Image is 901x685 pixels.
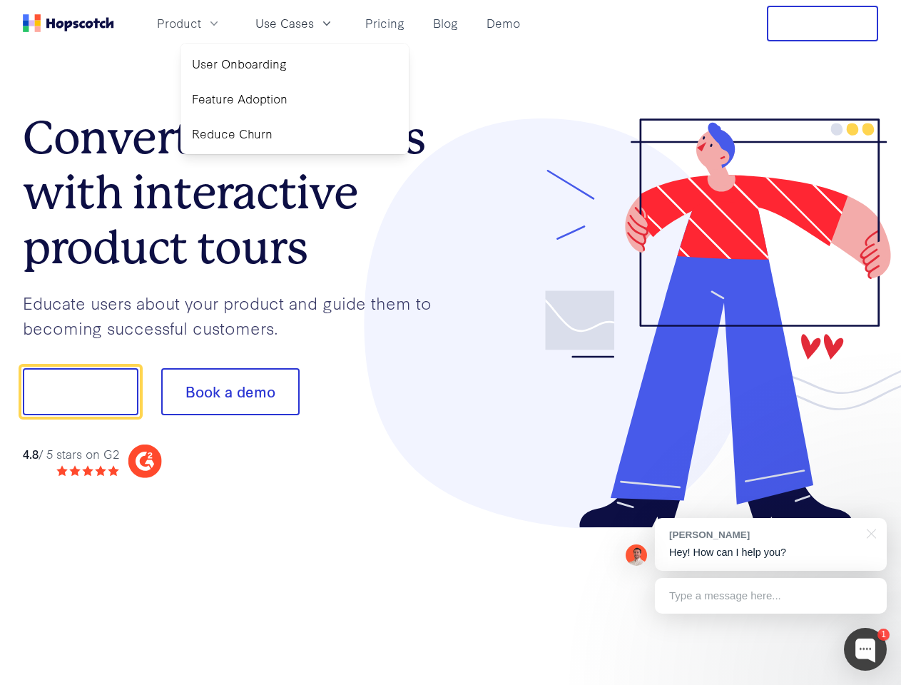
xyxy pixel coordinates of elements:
[23,445,119,463] div: / 5 stars on G2
[23,14,114,32] a: Home
[626,544,647,566] img: Mark Spera
[161,368,300,415] button: Book a demo
[148,11,230,35] button: Product
[669,528,858,542] div: [PERSON_NAME]
[186,119,403,148] a: Reduce Churn
[23,445,39,462] strong: 4.8
[186,84,403,113] a: Feature Adoption
[481,11,526,35] a: Demo
[186,49,403,78] a: User Onboarding
[23,368,138,415] button: Show me!
[360,11,410,35] a: Pricing
[655,578,887,614] div: Type a message here...
[23,111,451,275] h1: Convert more trials with interactive product tours
[247,11,342,35] button: Use Cases
[877,629,890,641] div: 1
[255,14,314,32] span: Use Cases
[427,11,464,35] a: Blog
[767,6,878,41] button: Free Trial
[157,14,201,32] span: Product
[23,290,451,340] p: Educate users about your product and guide them to becoming successful customers.
[669,545,872,560] p: Hey! How can I help you?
